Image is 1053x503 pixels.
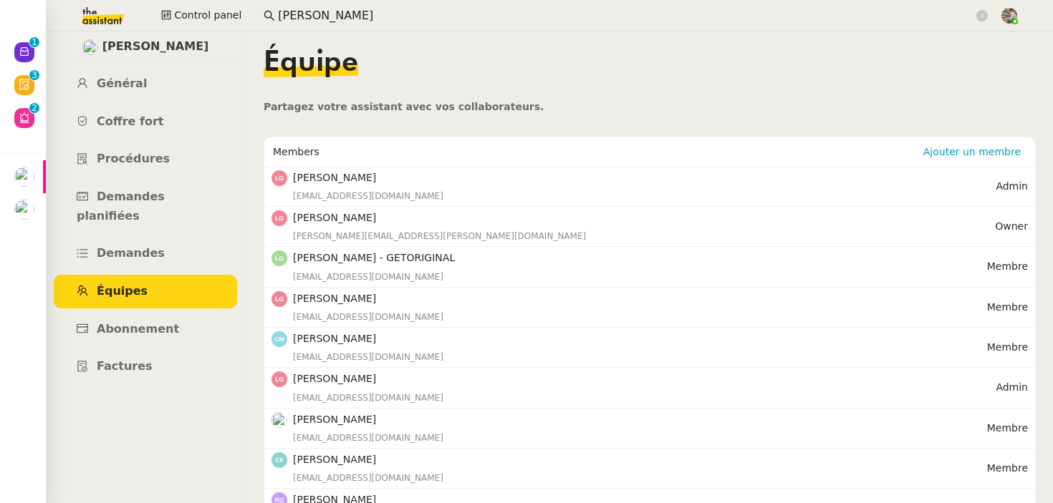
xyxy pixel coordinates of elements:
span: Control panel [174,7,241,24]
a: Abonnement [54,313,237,346]
h4: [PERSON_NAME] [293,451,987,468]
span: Ajouter un membre [923,145,1021,159]
div: [EMAIL_ADDRESS][DOMAIN_NAME] [293,391,996,405]
nz-badge-sup: 1 [29,37,39,47]
img: svg [271,210,287,226]
p: 1 [32,37,37,50]
img: svg [271,170,287,186]
a: Coffre fort [54,105,237,139]
a: Demandes [54,237,237,270]
p: 3 [32,70,37,83]
span: Coffre fort [97,114,164,128]
h4: [PERSON_NAME] [293,411,987,428]
button: Control panel [153,6,250,26]
span: Owner [995,220,1028,232]
div: [EMAIL_ADDRESS][DOMAIN_NAME] [293,270,987,284]
img: svg [271,291,287,307]
h4: [PERSON_NAME] [293,170,996,186]
h4: [PERSON_NAME] - GETORIGINAL [293,250,987,266]
span: Membre [987,422,1028,434]
span: Membre [987,301,1028,313]
span: Procédures [97,152,170,165]
nz-badge-sup: 3 [29,70,39,80]
div: [PERSON_NAME][EMAIL_ADDRESS][PERSON_NAME][DOMAIN_NAME] [293,229,995,243]
a: Équipes [54,275,237,308]
span: Demandes [97,246,165,260]
div: [EMAIL_ADDRESS][DOMAIN_NAME] [293,189,996,203]
span: Factures [97,359,153,373]
div: [EMAIL_ADDRESS][DOMAIN_NAME] [293,350,987,364]
div: [EMAIL_ADDRESS][DOMAIN_NAME] [293,310,987,324]
h4: [PERSON_NAME] [293,371,996,387]
a: Procédures [54,142,237,176]
img: users%2FlTfsyV2F6qPWZMLkCFFmx0QkZeu2%2Favatar%2FChatGPT%20Image%201%20aou%CC%82t%202025%2C%2011_0... [82,39,98,55]
nz-badge-sup: 2 [29,103,39,113]
div: [EMAIL_ADDRESS][DOMAIN_NAME] [293,431,987,445]
span: Équipes [97,284,148,298]
span: Admin [996,381,1028,393]
img: svg [271,250,287,266]
span: Membre [987,260,1028,272]
h4: [PERSON_NAME] [293,210,995,226]
img: users%2FGX3rQP8tYsNHcNyK7ew1bxbPIYR2%2Favatar%2FPascal_Gauthier_CEO_Ledger_icone.jpg [271,412,287,428]
img: svg [271,371,287,387]
img: svg [271,452,287,468]
span: Équipe [264,49,358,77]
h4: [PERSON_NAME] [293,290,987,307]
img: users%2FHIWaaSoTa5U8ssS5t403NQMyZZE3%2Favatar%2Fa4be050e-05fa-4f28-bbe7-e7e8e4788720 [14,167,34,187]
img: users%2FAXgjBsdPtrYuxuZvIJjRexEdqnq2%2Favatar%2F1599931753966.jpeg [14,200,34,220]
span: Membre [987,462,1028,474]
span: [PERSON_NAME] [102,37,209,57]
span: Membre [987,341,1028,353]
input: Rechercher [278,6,973,26]
a: Demandes planifiées [54,180,237,233]
span: Général [97,77,147,90]
h4: [PERSON_NAME] [293,331,987,347]
img: 388bd129-7e3b-4cb1-84b4-92a3d763e9b7 [1001,8,1017,24]
div: Members [273,137,918,166]
div: [EMAIL_ADDRESS][DOMAIN_NAME] [293,471,987,485]
p: 2 [32,103,37,116]
span: Admin [996,180,1028,192]
span: Partagez votre assistant avec vos collaborateurs. [264,101,544,112]
span: Demandes planifiées [77,190,165,223]
span: Abonnement [97,322,179,336]
img: svg [271,331,287,347]
a: Général [54,67,237,101]
button: Ajouter un membre [918,144,1026,160]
